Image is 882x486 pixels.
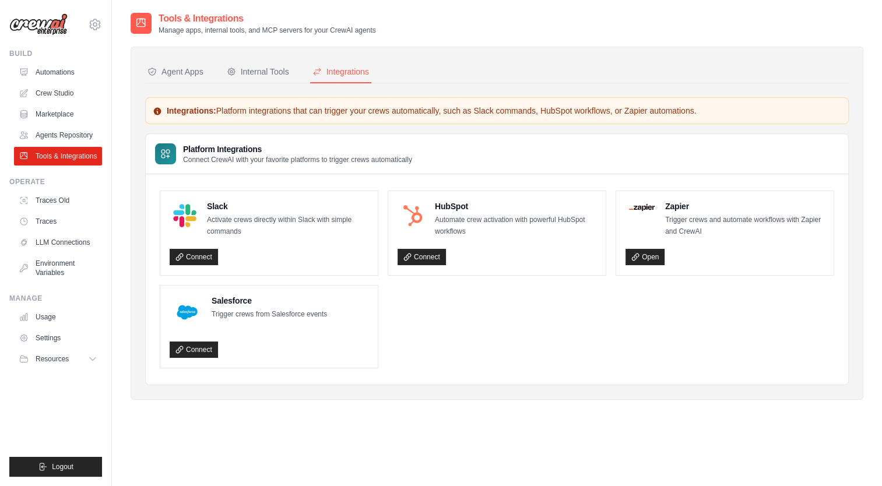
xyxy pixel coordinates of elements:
[14,147,102,165] a: Tools & Integrations
[170,249,218,265] a: Connect
[14,350,102,368] button: Resources
[14,329,102,347] a: Settings
[14,84,102,103] a: Crew Studio
[9,13,68,36] img: Logo
[173,204,196,227] img: Slack Logo
[435,214,596,237] p: Automate crew activation with powerful HubSpot workflows
[14,212,102,231] a: Traces
[36,354,69,364] span: Resources
[14,105,102,124] a: Marketplace
[9,177,102,186] div: Operate
[665,200,824,212] h4: Zapier
[207,214,368,237] p: Activate crews directly within Slack with simple commands
[173,298,201,326] img: Salesforce Logo
[401,204,424,227] img: HubSpot Logo
[14,63,102,82] a: Automations
[147,66,203,78] div: Agent Apps
[9,457,102,477] button: Logout
[626,249,665,265] a: Open
[212,295,327,307] h4: Salesforce
[435,200,596,212] h4: HubSpot
[183,143,412,155] h3: Platform Integrations
[224,61,291,83] button: Internal Tools
[159,26,376,35] p: Manage apps, internal tools, and MCP servers for your CrewAI agents
[14,191,102,210] a: Traces Old
[207,200,368,212] h4: Slack
[145,61,206,83] button: Agent Apps
[153,105,841,117] p: Platform integrations that can trigger your crews automatically, such as Slack commands, HubSpot ...
[398,249,446,265] a: Connect
[167,106,216,115] strong: Integrations:
[14,233,102,252] a: LLM Connections
[159,12,376,26] h2: Tools & Integrations
[212,309,327,321] p: Trigger crews from Salesforce events
[14,126,102,145] a: Agents Repository
[9,49,102,58] div: Build
[14,308,102,326] a: Usage
[665,214,824,237] p: Trigger crews and automate workflows with Zapier and CrewAI
[310,61,371,83] button: Integrations
[9,294,102,303] div: Manage
[629,204,655,211] img: Zapier Logo
[312,66,369,78] div: Integrations
[227,66,289,78] div: Internal Tools
[170,341,218,358] a: Connect
[183,155,412,164] p: Connect CrewAI with your favorite platforms to trigger crews automatically
[52,462,73,471] span: Logout
[14,254,102,282] a: Environment Variables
